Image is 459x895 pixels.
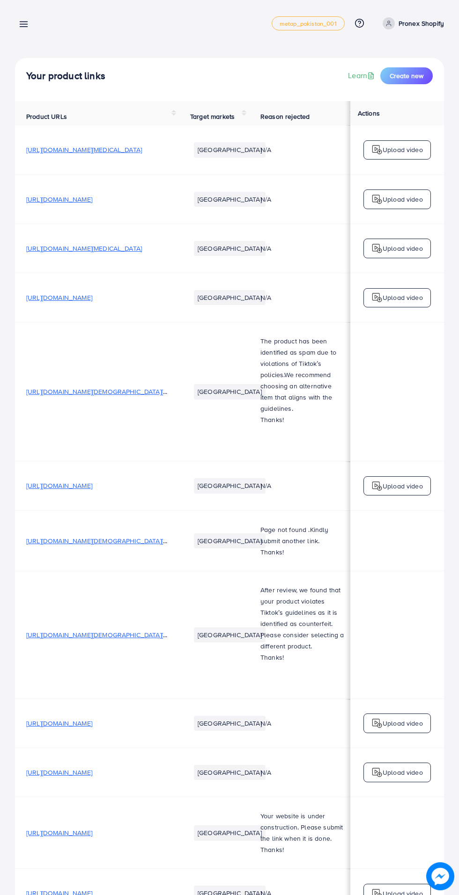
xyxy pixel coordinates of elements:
[194,627,266,642] li: [GEOGRAPHIC_DATA]
[260,524,346,546] p: Page not found .Kindly submit another link.
[390,71,423,80] span: Create new
[371,243,383,254] img: logo
[379,17,444,29] a: Pronex Shopify
[194,290,266,305] li: [GEOGRAPHIC_DATA]
[380,67,433,84] button: Create new
[383,767,423,778] p: Upload video
[371,767,383,778] img: logo
[426,862,454,890] img: image
[26,112,67,121] span: Product URLs
[26,293,92,302] span: [URL][DOMAIN_NAME]
[383,480,423,492] p: Upload video
[26,481,92,490] span: [URL][DOMAIN_NAME]
[371,194,383,205] img: logo
[260,112,310,121] span: Reason rejected
[26,145,142,154] span: [URL][DOMAIN_NAME][MEDICAL_DATA]
[260,145,271,154] span: N/A
[194,825,266,840] li: [GEOGRAPHIC_DATA]
[26,828,92,837] span: [URL][DOMAIN_NAME]
[371,144,383,155] img: logo
[260,768,271,777] span: N/A
[194,384,266,399] li: [GEOGRAPHIC_DATA]
[190,112,235,121] span: Target markets
[260,653,284,662] span: Thanks!
[194,478,266,493] li: [GEOGRAPHIC_DATA]
[26,630,231,640] span: [URL][DOMAIN_NAME][DEMOGRAPHIC_DATA][DEMOGRAPHIC_DATA]
[194,241,266,256] li: [GEOGRAPHIC_DATA]
[371,292,383,303] img: logo
[260,546,346,558] p: Thanks!
[260,481,271,490] span: N/A
[194,533,266,548] li: [GEOGRAPHIC_DATA]
[260,336,336,413] span: The product has been identified as spam due to violations of Tiktok’s policies.We recommend choos...
[194,192,266,207] li: [GEOGRAPHIC_DATA]
[383,292,423,303] p: Upload video
[260,585,344,651] span: After review, we found that your product violates Tiktok’s guidelines as it is identified as coun...
[26,536,231,546] span: [URL][DOMAIN_NAME][DEMOGRAPHIC_DATA][DEMOGRAPHIC_DATA]
[194,142,266,157] li: [GEOGRAPHIC_DATA]
[280,21,337,27] span: metap_pakistan_001
[26,244,142,253] span: [URL][DOMAIN_NAME][MEDICAL_DATA]
[348,70,377,81] a: Learn
[383,243,423,254] p: Upload video
[260,415,284,424] span: Thanks!
[383,718,423,729] p: Upload video
[260,195,271,204] span: N/A
[26,70,105,82] h4: Your product links
[371,718,383,729] img: logo
[260,810,346,844] p: Your website is under construction. Please submit the link when it is done.
[371,480,383,492] img: logo
[399,18,444,29] p: Pronex Shopify
[383,194,423,205] p: Upload video
[194,716,266,731] li: [GEOGRAPHIC_DATA]
[260,719,271,728] span: N/A
[26,719,92,728] span: [URL][DOMAIN_NAME]
[260,244,271,253] span: N/A
[260,844,346,855] p: Thanks!
[26,195,92,204] span: [URL][DOMAIN_NAME]
[26,387,231,396] span: [URL][DOMAIN_NAME][DEMOGRAPHIC_DATA][DEMOGRAPHIC_DATA]
[358,109,380,118] span: Actions
[272,16,345,30] a: metap_pakistan_001
[260,293,271,302] span: N/A
[26,768,92,777] span: [URL][DOMAIN_NAME]
[383,144,423,155] p: Upload video
[194,765,266,780] li: [GEOGRAPHIC_DATA]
